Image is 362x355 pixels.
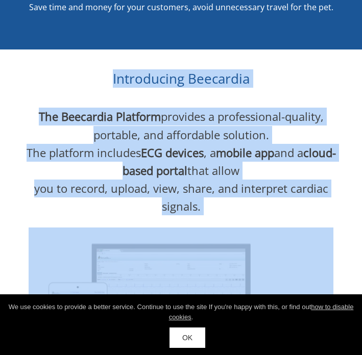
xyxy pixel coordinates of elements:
span: Introducing Beecardia [113,69,250,88]
span: mobile app [216,145,274,160]
a: OK [170,327,205,348]
span: Save time and money for your customers, avoid unnecessary travel for the pet. [29,2,333,13]
div: We use cookies to provide a better service. Continue to use the site If you're happy with this, o... [8,302,354,327]
span: ECG devices [141,145,204,160]
span: The Beecardia Platform [39,109,161,124]
span: you to record, upload, view, share, and interpret cardiac signals. [34,181,328,214]
span: provides a professional-quality, portable, and affordable solution. [39,109,324,142]
span: The platform includes , a and a that allow [27,145,336,178]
